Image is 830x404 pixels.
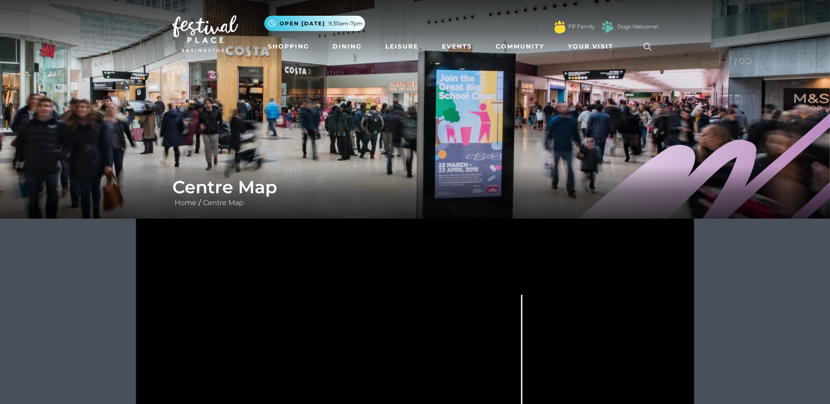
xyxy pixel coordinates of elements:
[264,16,365,31] button: Open [DATE] 9.30am-7pm
[568,42,613,51] span: Your Visit
[492,38,548,55] a: Community
[568,23,595,31] a: FP Family
[438,38,476,55] a: Events
[264,38,313,55] a: Shopping
[617,23,658,31] a: Dogs Welcome!
[280,20,325,28] span: Open [DATE]
[329,38,365,55] a: Dining
[329,20,363,28] span: 9.30am-7pm
[201,199,246,207] a: Centre Map
[382,38,422,55] a: Leisure
[172,15,238,52] img: Festival Place Logo
[564,38,621,55] a: Your Visit
[172,177,658,198] h1: Centre Map
[172,199,199,207] a: Home
[166,177,665,208] div: /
